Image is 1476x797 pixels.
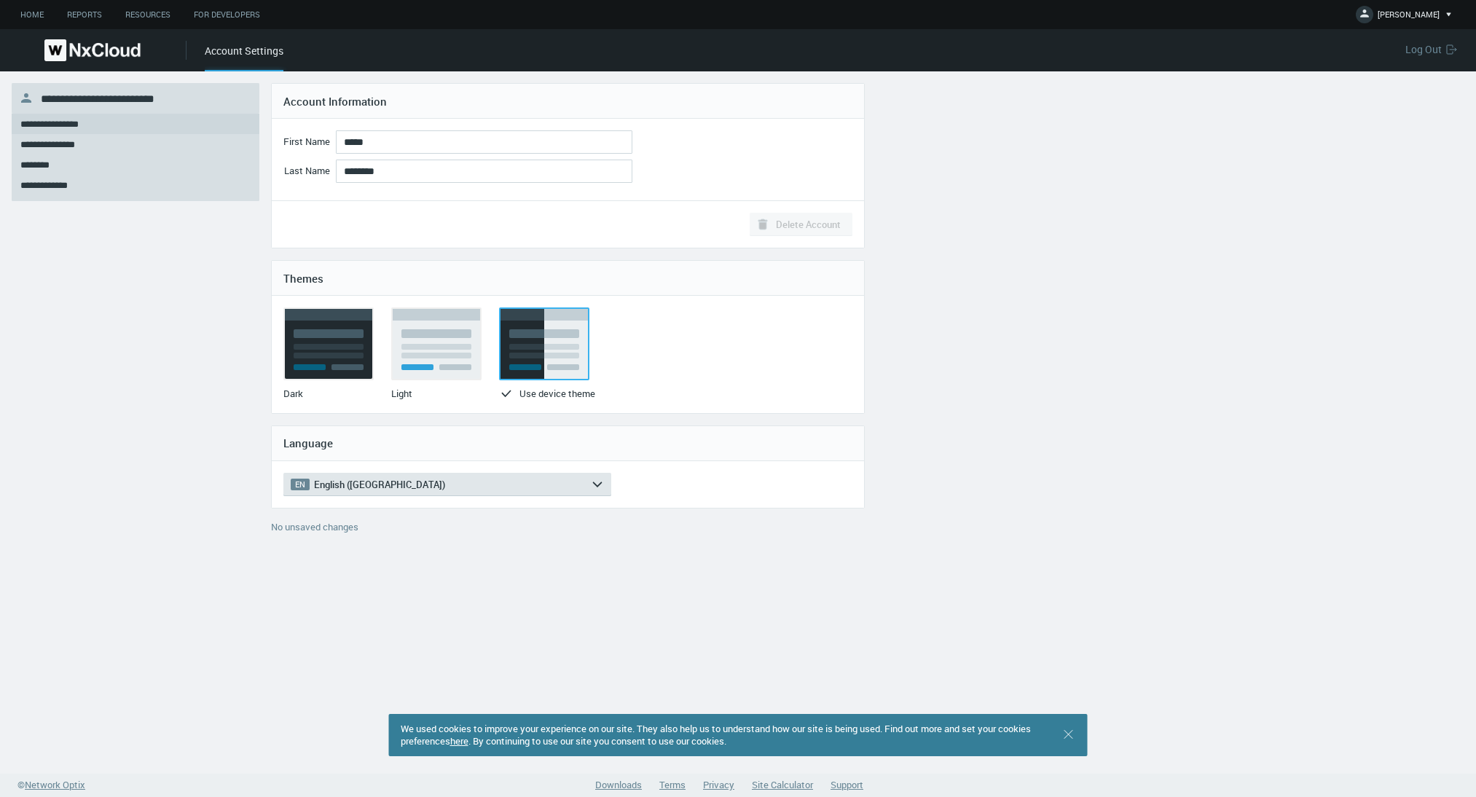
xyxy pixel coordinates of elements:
span: [PERSON_NAME] [1378,9,1440,25]
button: Delete Account [750,213,852,236]
div: Account Settings [205,43,283,71]
span: Use device theme [519,387,595,400]
a: Privacy [703,778,734,791]
span: . By continuing to use our site you consent to use our cookies. [468,734,726,747]
span: English ([GEOGRAPHIC_DATA]) [314,479,445,490]
h4: Language [283,436,852,449]
span: We used cookies to improve your experience on our site. They also help us to understand how our s... [401,722,1031,747]
label: Last Name [284,165,330,182]
img: Nx Cloud logo [44,39,141,61]
span: Dark [283,387,303,400]
h4: Themes [283,272,852,285]
a: Site Calculator [752,778,813,791]
a: Downloads [595,778,642,791]
button: ENEnglish ([GEOGRAPHIC_DATA]) [283,473,611,496]
span: Light [391,387,412,400]
a: Resources [114,6,182,24]
a: Support [831,778,863,791]
a: here [450,734,468,747]
h4: Account Information [283,95,852,108]
span: Log Out [1405,42,1446,56]
div: No unsaved changes [271,520,865,543]
span: Network Optix [25,778,85,791]
span: EN [291,479,310,490]
a: Terms [659,778,686,791]
label: First Name [283,136,330,153]
a: Home [9,6,55,24]
a: ©Network Optix [17,778,85,793]
a: Reports [55,6,114,24]
a: For Developers [182,6,272,24]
